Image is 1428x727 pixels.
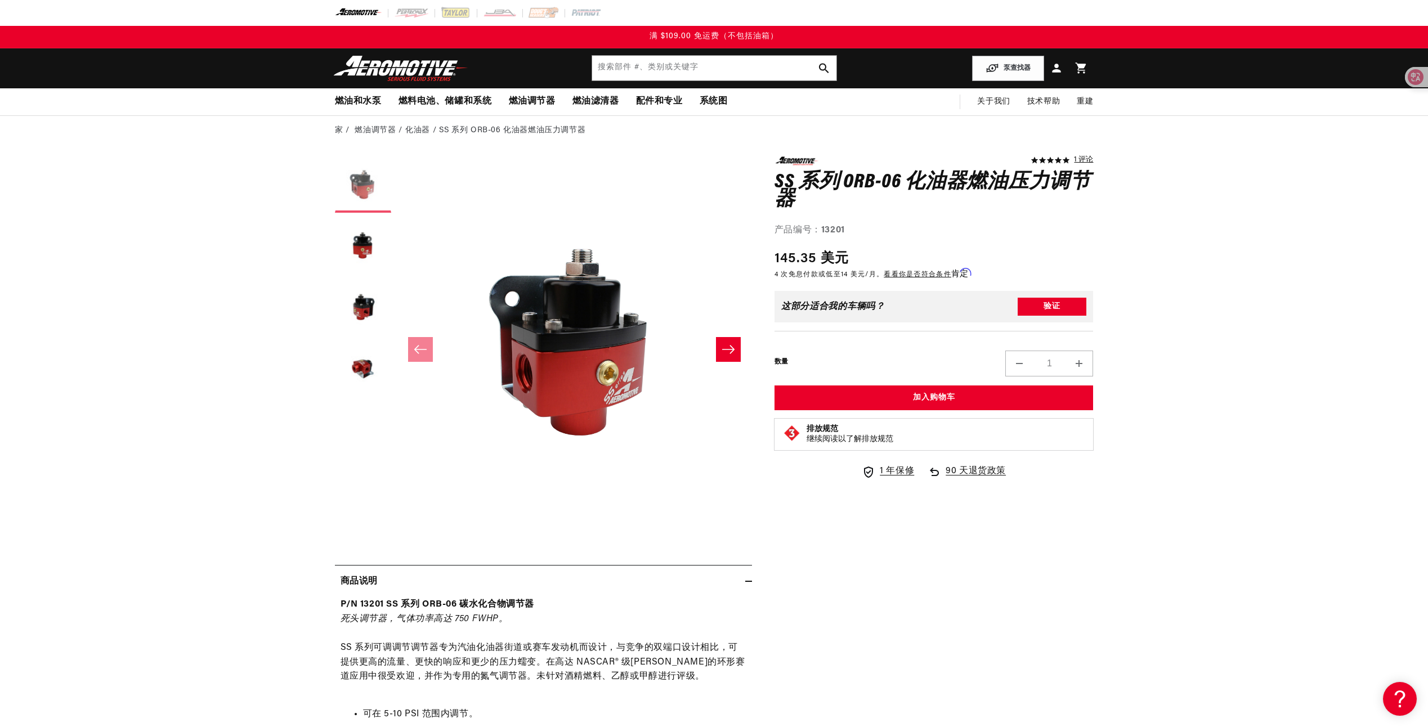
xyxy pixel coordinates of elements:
span: 145.35 美元 [775,249,849,269]
summary: 配件和专业 [628,88,691,115]
span: 燃油和水泵 [335,96,382,107]
span: 14 美元 [841,271,866,278]
p: 继续阅读以了解排放规范 [807,434,893,445]
span: 燃料电池、储罐和系统 [399,96,492,107]
li: 化油器 [405,124,439,137]
button: 加入购物车 [775,385,1094,411]
summary: 商品说明 [335,566,752,598]
button: 在图库视图中加载图像 3 [335,280,391,336]
a: 1 评论 [1074,156,1093,164]
div: 这部分适合我的车辆吗？ [781,300,885,312]
summary: 重建 [1068,88,1102,115]
a: 查看您是否符合条件 - 了解有关 Affirm 融资的更多信息 （以模式形式打开） [884,271,951,278]
button: 在图库视图中加载图像 2 [335,218,391,275]
span: 90 天退货政策 [946,464,1006,490]
a: 1 年保修 [862,464,914,479]
li: 可在 5-10 PSI 范围内调节。 [363,707,746,722]
strong: 排放规范 [807,425,838,433]
img: 排放代码 [783,424,801,442]
a: 家 [335,124,343,137]
media-gallery: 图库查看器 [335,156,752,542]
button: 向左滑动 [408,337,433,362]
span: 技术帮助 [1027,96,1060,108]
summary: 燃油滤清器 [564,88,628,115]
summary: 燃油调节器 [500,88,564,115]
button: 向右滑动 [716,337,741,362]
button: 在图库视图中加载图像 1 [335,156,391,213]
font: SS 系列可调调节调节器专为汽油化油器街道或赛车发动机而设计，与竞争的双端口设计相比，可提供更高的流量、更快的响应和更少的压力蠕变。在高达 NASCAR® 级[PERSON_NAME]的环形赛道... [341,600,745,681]
li: 燃油调节器 [355,124,405,137]
strong: 13201 [821,226,845,235]
span: 系统图 [700,96,728,107]
li: SS 系列 ORB-06 化油器燃油压力调节器 [439,124,585,137]
a: 90 天退货政策 [928,464,1006,490]
span: 1 年保修 [880,464,914,479]
h1: SS 系列 ORB-06 化油器燃油压力调节器 [775,174,1094,209]
span: 肯定 [951,268,968,277]
input: 按部件号、类别或关键字搜索 [592,56,836,80]
summary: 燃油和水泵 [326,88,390,115]
span: 重建 [1077,96,1093,108]
span: 配件和专业 [636,96,683,107]
a: 关于我们 [969,88,1018,115]
button: 排放规范继续阅读以了解排放规范 [807,424,893,445]
span: 燃油调节器 [509,96,556,107]
span: 燃油滤清器 [572,96,619,107]
summary: 燃料电池、储罐和系统 [390,88,500,115]
div: 产品编号： [775,223,1094,238]
summary: 系统图 [691,88,736,115]
button: 在图库视图中加载图像 4 [335,342,391,398]
span: 关于我们 [977,97,1010,106]
font: 4 次免息付款或低至 /月。 [775,271,951,278]
summary: 技术帮助 [1019,88,1068,115]
button: 泵查找器 [972,56,1044,81]
em: 死头调节器，气体功率高达 750 FWHP。 [341,614,508,623]
button: 验证 [1018,298,1086,316]
nav: 面包屑 [335,124,1094,137]
h2: 商品说明 [341,575,378,589]
span: 满 $109.00 免运费（不包括油箱） [650,32,778,41]
img: 航空动力 [330,55,471,82]
label: 数量 [775,357,789,367]
button: 搜索按钮 [812,56,836,80]
strong: P/N 13201 SS 系列 ORB-06 碳水化合物调节器 [341,600,535,609]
